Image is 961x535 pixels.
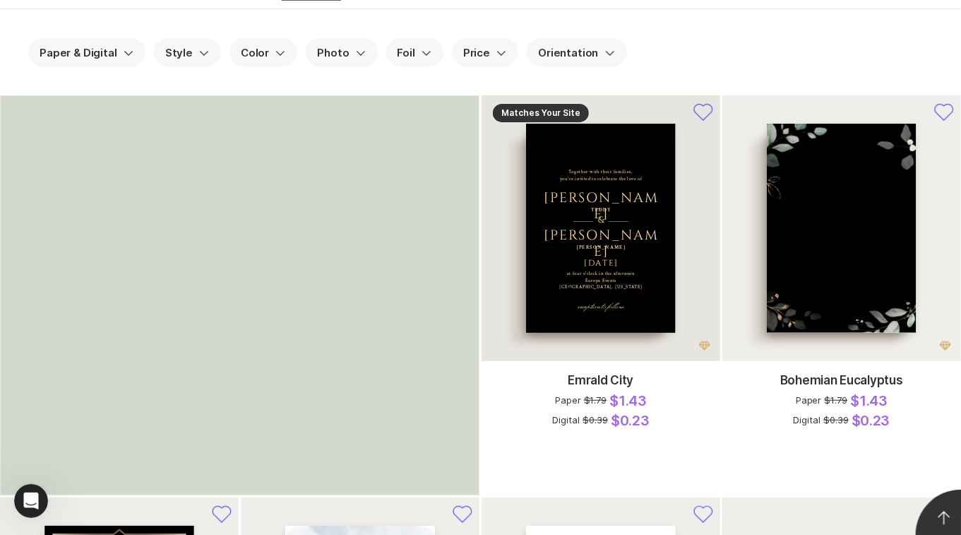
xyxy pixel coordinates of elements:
[165,47,210,59] span: Style
[611,412,649,429] span: $0.23
[463,47,507,59] span: Price
[154,38,221,66] button: Style
[9,6,36,33] button: go back
[40,47,134,59] span: Paper & Digital
[22,427,33,438] button: Upload attachment
[221,6,248,33] button: Home
[40,8,63,30] img: Profile image for Katie
[68,18,137,32] p: Active 15h ago
[248,6,273,31] div: Close
[398,47,432,59] span: Foil
[12,397,270,421] textarea: Message…
[692,101,715,124] button: Add to Favorites
[28,38,145,66] button: Paper & Digital
[386,38,443,66] button: Foil
[23,374,220,388] div: -[PERSON_NAME]
[317,47,366,59] span: Photo
[242,421,265,444] button: Send a message…
[552,413,580,426] p: Digital
[796,394,822,406] p: Paper
[527,38,626,66] button: Orientation
[852,412,890,429] span: $0.23
[452,38,518,66] button: Price
[241,47,286,59] span: Color
[210,503,233,526] button: Add to Favorites
[692,503,715,526] button: Add to Favorites
[14,484,48,518] iframe: Intercom live chat
[568,372,633,389] p: Emrald City
[306,38,377,66] button: Photo
[451,503,474,526] button: Add to Favorites
[698,339,712,353] div: Premium Digital Available
[23,298,220,367] div: To learn more about how to set this up, check out ​ Let us know if you have any questions! ​
[44,427,56,438] button: Emoji picker
[67,427,78,438] button: Gif picker
[823,413,849,426] span: $0.39
[584,394,607,406] span: $1.79
[938,339,953,353] div: Premium Digital Available
[90,427,101,438] button: Start recording
[793,413,820,426] p: Digital
[493,104,589,122] div: Matches Your Site
[583,413,608,426] span: $0.39
[71,312,126,324] a: this article.
[933,101,955,124] button: Add to Favorites
[555,394,581,406] p: Paper
[851,392,888,409] span: $1.43
[538,47,615,59] span: Orientation
[780,372,903,389] p: Bohemian Eucalyptus
[68,7,160,18] h1: [PERSON_NAME]
[610,392,647,409] span: $1.43
[825,394,848,406] span: $1.79
[229,38,297,66] button: Color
